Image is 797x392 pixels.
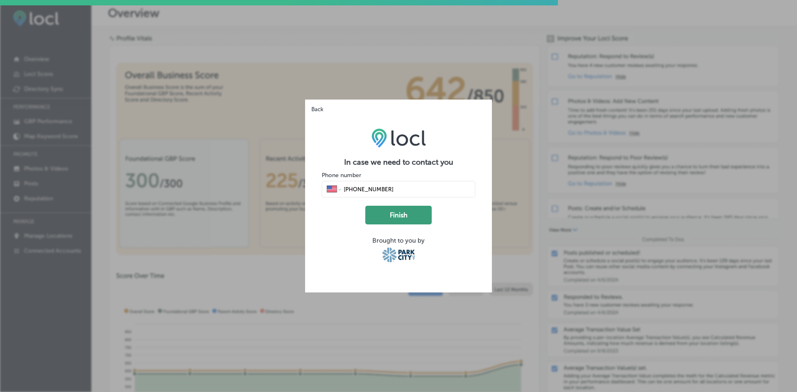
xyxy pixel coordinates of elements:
button: Back [305,100,326,113]
img: LOCL logo [372,128,426,147]
img: Park City [382,248,415,262]
button: Finish [365,206,432,224]
div: Brought to you by [322,237,475,244]
label: Phone number [322,172,361,179]
h2: In case we need to contact you [322,158,475,167]
input: Phone number [343,185,470,193]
